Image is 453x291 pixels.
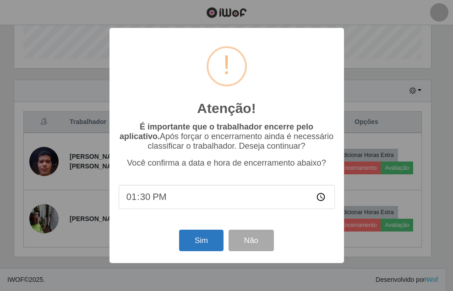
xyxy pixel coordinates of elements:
[119,122,335,151] p: Após forçar o encerramento ainda é necessário classificar o trabalhador. Deseja continuar?
[229,230,274,251] button: Não
[179,230,224,251] button: Sim
[119,158,335,168] p: Você confirma a data e hora de encerramento abaixo?
[197,100,256,117] h2: Atenção!
[120,122,313,141] b: É importante que o trabalhador encerre pelo aplicativo.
